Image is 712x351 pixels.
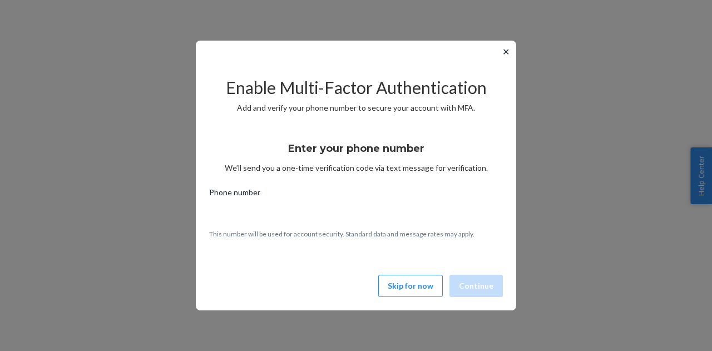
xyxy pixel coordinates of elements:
h3: Enter your phone number [288,141,424,156]
button: ✕ [500,45,512,58]
p: This number will be used for account security. Standard data and message rates may apply. [209,229,503,239]
h2: Enable Multi-Factor Authentication [209,78,503,97]
div: We’ll send you a one-time verification code via text message for verification. [209,132,503,174]
span: Phone number [209,187,260,202]
button: Continue [449,275,503,297]
p: Add and verify your phone number to secure your account with MFA. [209,102,503,113]
button: Skip for now [378,275,443,297]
